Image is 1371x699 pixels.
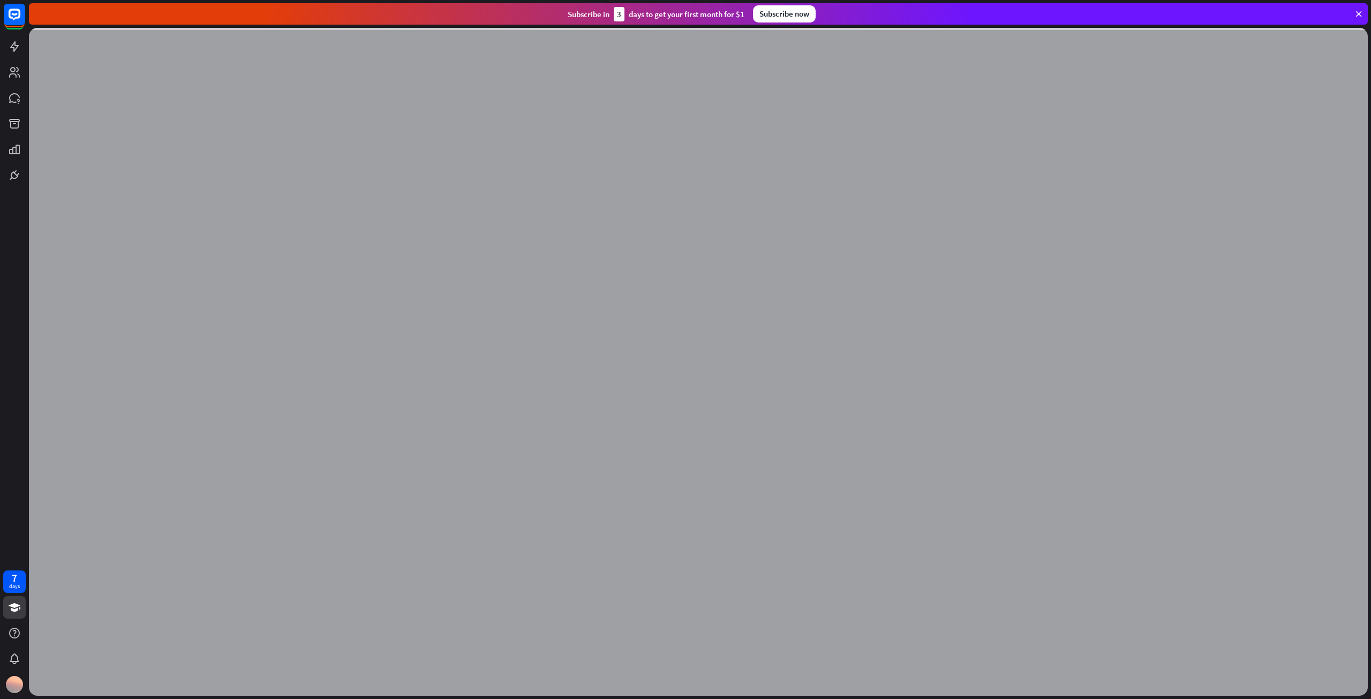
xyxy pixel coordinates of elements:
[9,583,20,590] div: days
[12,573,17,583] div: 7
[614,7,624,21] div: 3
[3,570,26,593] a: 7 days
[568,7,744,21] div: Subscribe in days to get your first month for $1
[753,5,816,22] div: Subscribe now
